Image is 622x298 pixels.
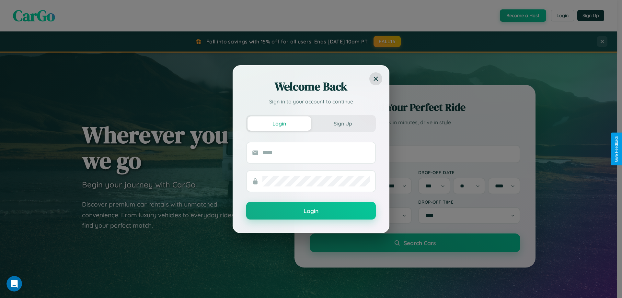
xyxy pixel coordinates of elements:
[248,116,311,131] button: Login
[311,116,374,131] button: Sign Up
[246,98,376,105] p: Sign in to your account to continue
[246,202,376,220] button: Login
[246,79,376,94] h2: Welcome Back
[6,276,22,292] iframe: Intercom live chat
[614,136,619,162] div: Give Feedback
